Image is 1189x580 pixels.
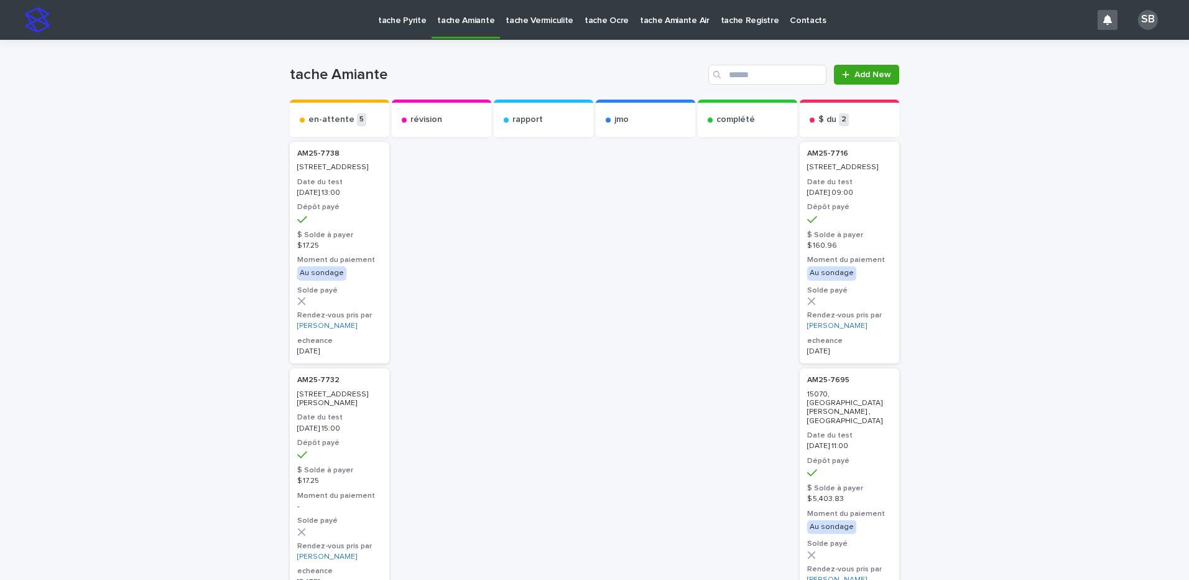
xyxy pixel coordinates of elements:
[807,202,892,212] h3: Dépôt payé
[290,142,389,363] a: AM25-7738 [STREET_ADDRESS]Date du test[DATE] 13:00Dépôt payé$ Solde à payer$ 17.25Moment du paiem...
[297,255,382,265] h3: Moment du paiement
[297,413,382,423] h3: Date du test
[297,566,382,576] h3: echeance
[807,149,892,158] p: AM25-7716
[290,66,703,84] h1: tache Amiante
[297,477,382,485] p: $ 17.25
[1138,10,1158,30] div: SB
[818,115,836,125] p: $ du
[807,390,892,426] p: 15070, [GEOGRAPHIC_DATA][PERSON_NAME] , [GEOGRAPHIC_DATA]
[807,322,867,330] a: [PERSON_NAME]
[297,149,382,158] p: AM25-7738
[854,70,891,79] span: Add New
[297,189,382,197] p: [DATE] 13:00
[807,376,892,385] p: AM25-7695
[297,347,382,356] p: [DATE]
[807,311,892,320] h3: Rendez-vous pris par
[807,177,892,187] h3: Date du test
[297,202,382,212] h3: Dépôt payé
[807,520,856,534] div: Au sondage
[708,65,826,85] input: Search
[807,564,892,574] h3: Rendez-vous pris par
[297,491,382,501] h3: Moment du paiement
[297,177,382,187] h3: Date du test
[410,115,442,125] p: révision
[297,230,382,240] h3: $ Solde à payer
[512,115,543,125] p: rapport
[297,553,357,561] a: [PERSON_NAME]
[297,465,382,475] h3: $ Solde à payer
[839,113,849,126] p: 2
[807,431,892,441] h3: Date du test
[357,113,366,126] p: 5
[297,241,382,250] p: $ 17.25
[297,516,382,526] h3: Solde payé
[716,115,755,125] p: complété
[834,65,899,85] a: Add New
[25,7,50,32] img: stacker-logo-s-only.png
[807,163,892,172] p: [STREET_ADDRESS]
[614,115,629,125] p: jmo
[297,390,382,408] p: [STREET_ADDRESS][PERSON_NAME]
[807,266,856,280] div: Au sondage
[807,484,892,493] h3: $ Solde à payer
[308,115,354,125] p: en-attente
[807,539,892,549] h3: Solde payé
[800,142,899,363] a: AM25-7716 [STREET_ADDRESS]Date du test[DATE] 09:00Dépôt payé$ Solde à payer$ 160.96Moment du paie...
[807,255,892,265] h3: Moment du paiement
[297,438,382,448] h3: Dépôt payé
[297,266,346,280] div: Au sondage
[297,311,382,320] h3: Rendez-vous pris par
[297,502,382,511] p: -
[297,376,382,385] p: AM25-7732
[297,424,382,433] p: [DATE] 15:00
[297,286,382,296] h3: Solde payé
[807,189,892,197] p: [DATE] 09:00
[807,495,892,503] p: $ 5,403.83
[297,336,382,346] h3: echeance
[807,241,892,250] p: $ 160.96
[807,442,892,451] p: [DATE] 11:00
[297,322,357,330] a: [PERSON_NAME]
[807,456,892,466] h3: Dépôt payé
[297,163,382,172] p: [STREET_ADDRESS]
[807,230,892,240] h3: $ Solde à payer
[807,509,892,519] h3: Moment du paiement
[807,347,892,356] p: [DATE]
[807,286,892,296] h3: Solde payé
[807,336,892,346] h3: echeance
[297,541,382,551] h3: Rendez-vous pris par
